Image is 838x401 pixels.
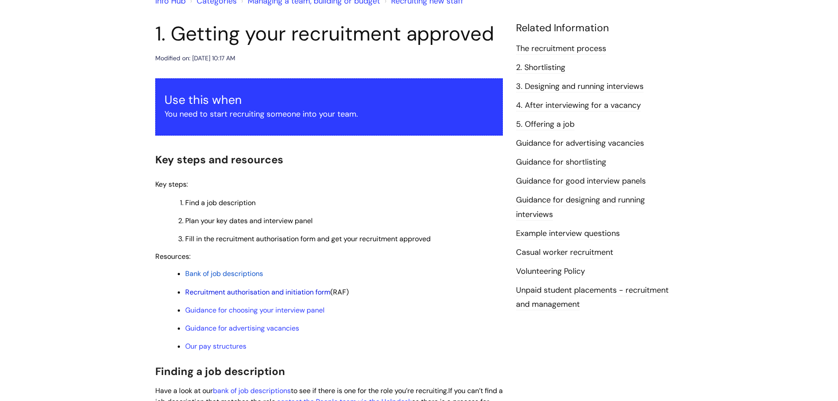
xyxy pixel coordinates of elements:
a: Casual worker recruitment [516,247,613,258]
span: Key steps: [155,180,188,189]
a: The recruitment process [516,43,606,55]
a: Our pay structures [185,342,246,351]
p: You need to start recruiting someone into your team. [165,107,494,121]
span: Have a look at our to see if there is one for the role you’re recruiting. [155,386,448,395]
p: (RAF) [185,287,503,297]
a: Guidance for shortlisting [516,157,606,168]
a: 3. Designing and running interviews [516,81,644,92]
a: Guidance for designing and running interviews [516,195,645,220]
h1: 1. Getting your recruitment approved [155,22,503,46]
a: Guidance for good interview panels [516,176,646,187]
a: Volunteering Policy [516,266,585,277]
a: Recruitment authorisation and initiation form [185,287,330,297]
span: Fill in the recruitment authorisation form and get your recruitment approved [185,234,431,243]
h3: Use this when [165,93,494,107]
a: bank of job descriptions [213,386,291,395]
h4: Related Information [516,22,683,34]
a: 4. After interviewing for a vacancy [516,100,641,111]
span: Resources: [155,252,190,261]
a: 5. Offering a job [516,119,575,130]
a: Example interview questions [516,228,620,239]
span: Plan your key dates and interview panel [185,216,313,225]
a: Guidance for advertising vacancies [185,324,299,333]
div: Modified on: [DATE] 10:17 AM [155,53,235,64]
a: 2. Shortlisting [516,62,565,74]
a: Unpaid student placements - recruitment and management [516,285,669,310]
span: Finding a job description [155,364,285,378]
a: Guidance for choosing your interview panel [185,305,325,315]
a: Guidance for advertising vacancies [516,138,644,149]
span: Key steps and resources [155,153,283,166]
span: Find a job description [185,198,256,207]
a: Bank of job descriptions [185,269,263,278]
